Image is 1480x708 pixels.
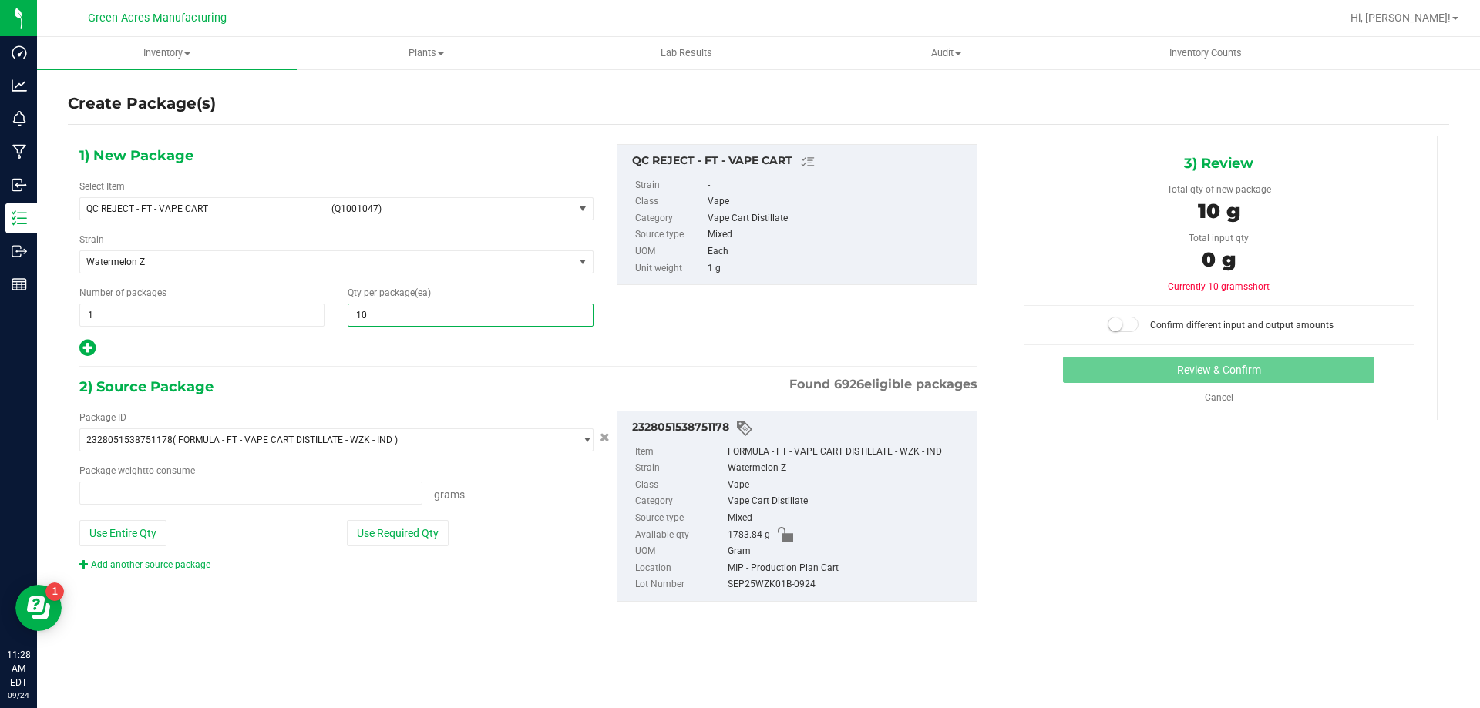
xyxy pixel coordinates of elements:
span: (ea) [415,287,431,298]
span: 3) Review [1184,152,1253,175]
span: short [1248,281,1270,292]
span: Watermelon Z [86,257,548,267]
span: Inventory Counts [1149,46,1263,60]
a: Add another source package [79,559,210,570]
label: UOM [635,543,725,560]
div: Watermelon Z [728,460,969,477]
span: select [573,198,593,220]
div: 2328051538751178 [632,419,969,438]
label: UOM [635,243,705,260]
inline-svg: Manufacturing [12,144,27,159]
div: FORMULA - FT - VAPE CART DISTILLATE - WZK - IND [728,444,969,461]
label: Strain [79,233,104,247]
span: weight [118,465,146,476]
iframe: Resource center unread badge [45,582,64,601]
span: Green Acres Manufacturing [88,12,227,25]
inline-svg: Analytics [12,78,27,93]
div: Vape Cart Distillate [728,493,969,510]
span: Package ID [79,412,126,423]
span: select [573,251,593,273]
span: 2) Source Package [79,375,214,398]
span: 1) New Package [79,144,193,167]
span: Inventory [37,46,297,60]
inline-svg: Dashboard [12,45,27,60]
span: Currently 10 grams [1168,281,1270,292]
span: Hi, [PERSON_NAME]! [1350,12,1451,24]
input: 1 [80,304,324,326]
h4: Create Package(s) [68,92,216,115]
label: Select Item [79,180,125,193]
span: QC REJECT - FT - VAPE CART [86,203,322,214]
p: 11:28 AM EDT [7,648,30,690]
label: Source type [635,510,725,527]
label: Category [635,210,705,227]
div: Vape Cart Distillate [708,210,968,227]
button: Cancel button [595,427,614,449]
span: Add new output [79,346,96,357]
div: Mixed [728,510,969,527]
a: Lab Results [557,37,816,69]
span: 6926 [834,377,864,391]
label: Category [635,493,725,510]
inline-svg: Inventory [12,210,27,226]
span: Number of packages [79,287,166,298]
span: Found eligible packages [789,375,977,394]
a: Inventory Counts [1076,37,1336,69]
div: 1 g [708,260,968,277]
a: Plants [297,37,557,69]
iframe: Resource center [15,585,62,631]
div: Each [708,243,968,260]
label: Class [635,193,705,210]
label: Available qty [635,527,725,544]
a: Cancel [1205,392,1233,403]
span: Audit [817,46,1075,60]
inline-svg: Monitoring [12,111,27,126]
label: Strain [635,460,725,477]
div: MIP - Production Plan Cart [728,560,969,577]
span: Package to consume [79,465,195,476]
span: 10 g [1198,199,1240,223]
p: 09/24 [7,690,30,701]
inline-svg: Inbound [12,177,27,193]
label: Location [635,560,725,577]
label: Lot Number [635,576,725,593]
span: 1783.84 g [728,527,770,544]
span: ( FORMULA - FT - VAPE CART DISTILLATE - WZK - IND ) [173,435,398,445]
div: Mixed [708,226,968,243]
span: Plants [298,46,556,60]
button: Use Entire Qty [79,520,166,546]
label: Class [635,477,725,494]
inline-svg: Reports [12,277,27,292]
span: 2328051538751178 [86,435,173,445]
label: Strain [635,177,705,194]
a: Audit [816,37,1076,69]
inline-svg: Outbound [12,243,27,259]
div: QC REJECT - FT - VAPE CART [632,153,969,171]
span: Qty per package [348,287,431,298]
label: Unit weight [635,260,705,277]
label: Item [635,444,725,461]
label: Source type [635,226,705,243]
span: (Q1001047) [331,203,567,214]
span: Lab Results [640,46,733,60]
span: Grams [434,488,465,501]
div: SEP25WZK01B-0924 [728,576,969,593]
span: Total input qty [1189,233,1249,243]
button: Review & Confirm [1063,357,1374,383]
div: Vape [728,477,969,494]
span: 0 g [1202,247,1236,272]
span: Total qty of new package [1167,184,1271,195]
div: - [708,177,968,194]
span: select [573,429,593,451]
a: Inventory [37,37,297,69]
span: Confirm different input and output amounts [1150,320,1334,331]
button: Use Required Qty [347,520,449,546]
div: Gram [728,543,969,560]
div: Vape [708,193,968,210]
